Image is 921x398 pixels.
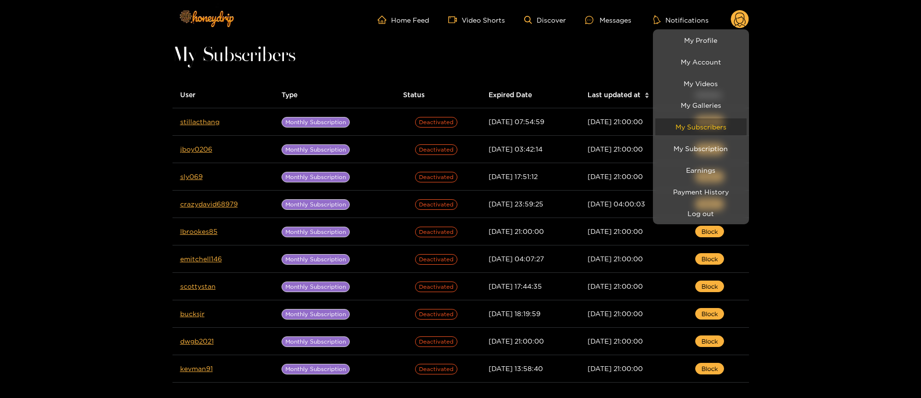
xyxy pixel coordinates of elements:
a: My Subscription [655,140,747,157]
a: Earnings [655,162,747,179]
button: Log out [655,205,747,222]
a: My Profile [655,32,747,49]
a: My Galleries [655,97,747,114]
a: My Account [655,53,747,70]
a: Payment History [655,183,747,200]
a: My Videos [655,75,747,92]
a: My Subscribers [655,118,747,135]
